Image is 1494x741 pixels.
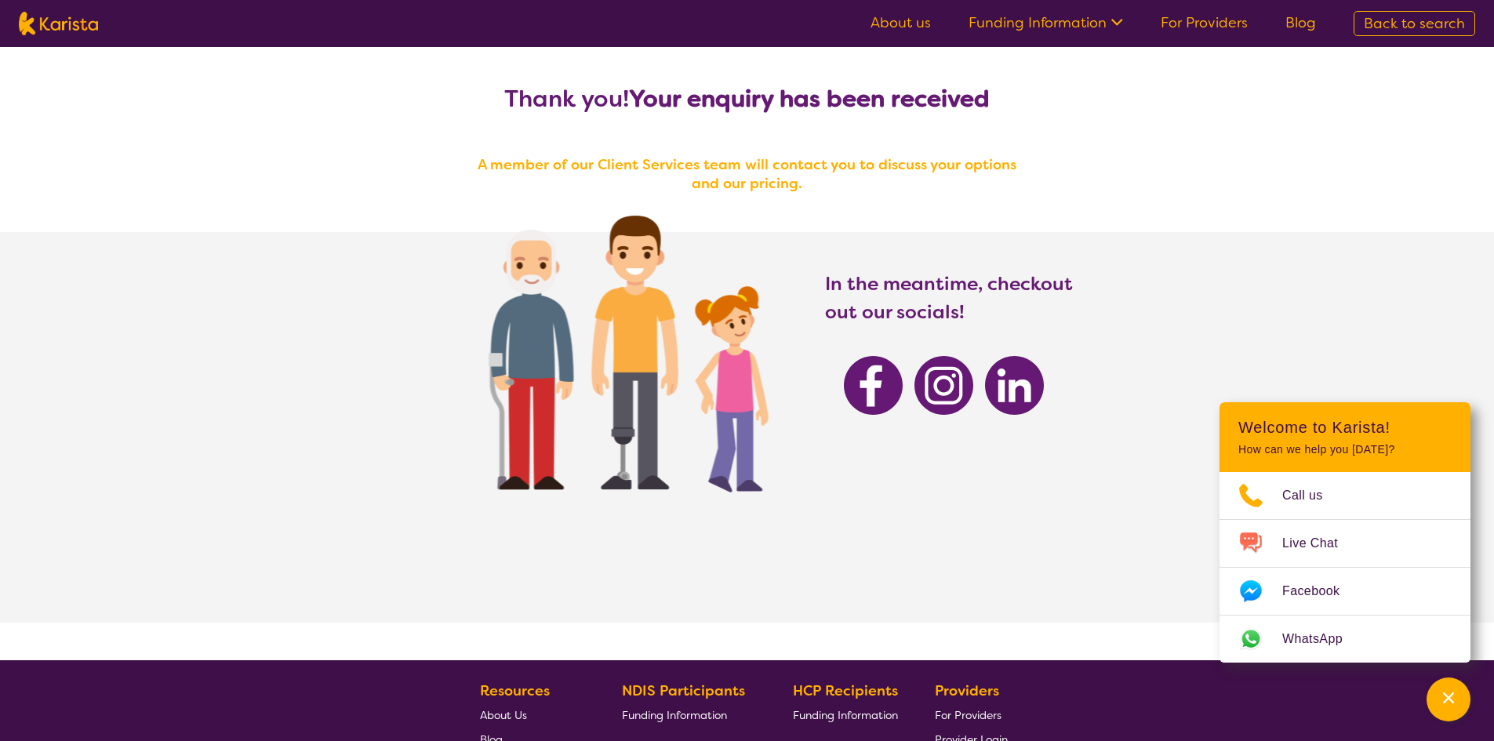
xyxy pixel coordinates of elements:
[1161,13,1248,32] a: For Providers
[1220,472,1470,663] ul: Choose channel
[793,708,898,722] span: Funding Information
[969,13,1123,32] a: Funding Information
[622,703,757,727] a: Funding Information
[19,12,98,35] img: Karista logo
[629,83,990,114] b: Your enquiry has been received
[1364,14,1465,33] span: Back to search
[914,356,973,415] img: Karista Instagram
[622,681,745,700] b: NDIS Participants
[480,703,585,727] a: About Us
[442,176,802,521] img: Karista provider enquiry success
[935,681,999,700] b: Providers
[825,270,1074,326] h3: In the meantime, checkout out our socials!
[871,13,931,32] a: About us
[1282,579,1358,603] span: Facebook
[1238,418,1452,437] h2: Welcome to Karista!
[985,356,1044,415] img: Karista Linkedin
[935,703,1008,727] a: For Providers
[1220,616,1470,663] a: Web link opens in a new tab.
[1282,627,1361,651] span: WhatsApp
[844,356,903,415] img: Karista Facebook
[793,681,898,700] b: HCP Recipients
[1282,532,1357,555] span: Live Chat
[465,155,1030,193] h4: A member of our Client Services team will contact you to discuss your options and our pricing.
[480,681,550,700] b: Resources
[480,708,527,722] span: About Us
[1238,443,1452,456] p: How can we help you [DATE]?
[793,703,898,727] a: Funding Information
[1285,13,1316,32] a: Blog
[1220,402,1470,663] div: Channel Menu
[1354,11,1475,36] a: Back to search
[465,85,1030,113] h2: Thank you!
[1427,677,1470,721] button: Channel Menu
[935,708,1001,722] span: For Providers
[1282,484,1342,507] span: Call us
[622,708,727,722] span: Funding Information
